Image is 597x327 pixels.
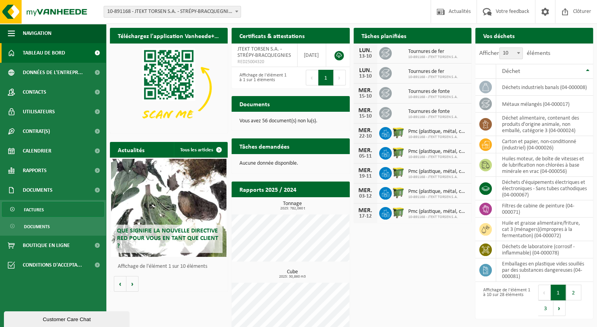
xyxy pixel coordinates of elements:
button: 3 [538,300,553,316]
p: Aucune donnée disponible. [239,161,341,166]
span: 10 [499,47,523,59]
td: huiles moteur, de boîte de vitesses et de lubrification non chlorées à base minérale en vrac (04-... [496,153,593,177]
a: Que signifie la nouvelle directive RED pour vous en tant que client ? [111,159,226,257]
div: 17-12 [358,214,373,219]
button: Previous [538,285,551,300]
span: 10-891168 - JTEKT TORSEN S.A. - STRÉPY-BRACQUEGNIES [104,6,241,17]
span: Documents [24,219,50,234]
span: Pmc (plastique, métal, carton boisson) (industriel) [408,209,467,215]
td: [DATE] [298,44,326,67]
span: 10-891168 - JTEKT TORSEN S.A. [408,55,458,60]
span: Tournures de fonte [408,109,458,115]
label: Afficher éléments [479,50,550,56]
h3: Cube [236,269,349,279]
h3: Tonnage [236,201,349,211]
span: 10-891168 - JTEKT TORSEN S.A. [408,95,458,100]
span: 10-891168 - JTEKT TORSEN S.A. [408,115,458,120]
h2: Documents [232,96,278,111]
img: WB-1100-HPE-GN-50 [392,126,405,139]
span: 10-891168 - JTEKT TORSEN S.A. - STRÉPY-BRACQUEGNIES [104,6,241,18]
h2: Rapports 2025 / 2024 [232,182,304,197]
span: Pmc (plastique, métal, carton boisson) (industriel) [408,169,467,175]
td: emballages en plastique vides souillés par des substances dangereuses (04-000081) [496,258,593,282]
div: MER. [358,107,373,114]
span: Boutique en ligne [23,236,70,255]
img: WB-1100-HPE-GN-50 [392,166,405,179]
span: Factures [24,202,44,217]
img: WB-1100-HPE-GN-50 [392,146,405,159]
iframe: chat widget [4,310,131,327]
span: Navigation [23,24,51,43]
div: Affichage de l'élément 1 à 1 sur 1 éléments [236,69,287,86]
a: Documents [2,219,104,234]
div: 15-10 [358,114,373,119]
a: Tous les articles [174,142,227,158]
div: LUN. [358,67,373,74]
a: Factures [2,202,104,217]
span: 10 [500,48,522,59]
button: 2 [566,285,581,300]
td: carton et papier, non-conditionné (industriel) (04-000026) [496,136,593,153]
span: RED25004320 [237,59,291,65]
span: Données de l'entrepr... [23,63,83,82]
span: Tournures de fer [408,69,458,75]
span: 10-891168 - JTEKT TORSEN S.A. [408,195,467,200]
button: Next [553,300,566,316]
div: LUN. [358,47,373,54]
span: 10-891168 - JTEKT TORSEN S.A. [408,135,467,140]
div: 05-11 [358,154,373,159]
button: Volgende [126,276,139,292]
img: WB-1100-HPE-GN-50 [392,186,405,199]
div: MER. [358,147,373,154]
td: déchet alimentaire, contenant des produits d'origine animale, non emballé, catégorie 3 (04-000024) [496,113,593,136]
button: 1 [318,70,334,85]
span: Documents [23,180,53,200]
div: 03-12 [358,194,373,199]
td: déchets d'équipements électriques et électroniques - Sans tubes cathodiques (04-000067) [496,177,593,200]
span: Pmc (plastique, métal, carton boisson) (industriel) [408,149,467,155]
span: Rapports [23,161,47,180]
div: 19-11 [358,174,373,179]
h2: Actualités [110,142,152,157]
span: Contacts [23,82,46,102]
span: Déchet [502,68,520,74]
a: Consulter les rapports [281,197,349,213]
div: 22-10 [358,134,373,139]
button: Previous [306,70,318,85]
img: Download de VHEPlus App [110,44,228,132]
span: Tableau de bord [23,43,65,63]
td: huile et graisse alimentaire/friture, cat 3 (ménagers)(impropres à la fermentation) (04-000072) [496,218,593,241]
h2: Vos déchets [475,28,522,43]
div: Affichage de l'élément 1 à 10 sur 28 éléments [479,284,530,317]
button: Vorige [114,276,126,292]
span: 10-891168 - JTEKT TORSEN S.A. [408,75,458,80]
span: 2025: 782,060 t [236,207,349,211]
span: Utilisateurs [23,102,55,122]
span: Tournures de fonte [408,89,458,95]
td: déchets de laboratoire (corrosif - inflammable) (04-000078) [496,241,593,258]
button: 1 [551,285,566,300]
button: Next [334,70,346,85]
span: Contrat(s) [23,122,50,141]
span: Tournures de fer [408,49,458,55]
img: WB-1100-HPE-GN-50 [392,206,405,219]
p: Vous avez 56 document(s) non lu(s). [239,118,341,124]
span: JTEKT TORSEN S.A. - STRÉPY-BRACQUEGNIES [237,46,291,58]
td: métaux mélangés (04-000017) [496,96,593,113]
span: 2025: 30,860 m3 [236,275,349,279]
div: MER. [358,127,373,134]
h2: Tâches planifiées [354,28,414,43]
h2: Tâches demandées [232,138,297,154]
div: MER. [358,167,373,174]
span: 10-891168 - JTEKT TORSEN S.A. [408,215,467,220]
div: MER. [358,207,373,214]
span: Que signifie la nouvelle directive RED pour vous en tant que client ? [117,228,218,249]
div: 13-10 [358,74,373,79]
div: MER. [358,187,373,194]
div: 13-10 [358,54,373,59]
span: Conditions d'accepta... [23,255,82,275]
td: déchets industriels banals (04-000008) [496,79,593,96]
span: 10-891168 - JTEKT TORSEN S.A. [408,175,467,180]
span: Calendrier [23,141,51,161]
